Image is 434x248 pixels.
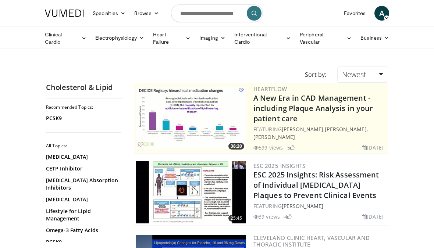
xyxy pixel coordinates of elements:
a: Cleveland Clinic Heart, Vascular and Thoracic Institute [253,234,370,248]
a: [MEDICAL_DATA] [46,153,120,161]
h2: Cholesterol & Lipid [46,83,123,92]
a: 38:20 [136,87,246,149]
a: [PERSON_NAME] [282,202,323,209]
span: 25:45 [228,215,244,222]
a: Specialties [88,6,130,21]
h2: Recommended Topics: [46,104,121,110]
a: CETP Inhibitor [46,165,120,172]
a: [MEDICAL_DATA] Absorption Inhibitors [46,177,120,191]
li: 39 views [253,213,280,220]
img: 738d0e2d-290f-4d89-8861-908fb8b721dc.300x170_q85_crop-smart_upscale.jpg [136,87,246,149]
a: A New Era in CAD Management - including Plaque Analysis in your patient care [253,93,373,123]
a: PCSK9 [46,238,120,246]
div: FEATURING , , [253,125,387,141]
img: VuMedi Logo [45,10,84,17]
a: [PERSON_NAME] [253,133,295,140]
div: FEATURING [253,202,387,210]
a: Heart Failure [149,31,195,46]
a: Electrophysiology [91,30,149,45]
li: 599 views [253,144,283,151]
div: Sort by: [299,67,332,83]
li: 5 [287,144,295,151]
h2: All Topics: [46,143,121,149]
a: 25:45 [136,161,246,223]
a: Imaging [195,30,230,45]
img: 06e11b97-649f-400c-ac45-dc128ad7bcb1.300x170_q85_crop-smart_upscale.jpg [136,161,246,223]
a: Clinical Cardio [40,31,91,46]
a: ESC 2025 Insights: Risk Assessment of Individual [MEDICAL_DATA] Plaques to Prevent Clinical Events [253,170,379,200]
a: [MEDICAL_DATA] [46,196,120,203]
li: 4 [284,213,292,220]
a: Heartflow [253,85,287,93]
li: [DATE] [362,144,384,151]
a: PCSK9 [46,115,120,122]
a: Omega-3 Fatty Acids [46,227,120,234]
a: Newest [337,67,388,83]
span: 38:20 [228,143,244,150]
a: [PERSON_NAME] [282,126,323,133]
span: Newest [342,69,366,79]
a: ESC 2025 Insights [253,162,306,169]
a: Business [356,30,394,45]
a: Favorites [339,6,370,21]
a: [PERSON_NAME] [325,126,366,133]
a: A [374,6,389,21]
a: Peripheral Vascular [295,31,356,46]
input: Search topics, interventions [171,4,263,22]
a: Lifestyle for Lipid Management [46,208,120,222]
a: Browse [130,6,164,21]
li: [DATE] [362,213,384,220]
a: Interventional Cardio [230,31,295,46]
